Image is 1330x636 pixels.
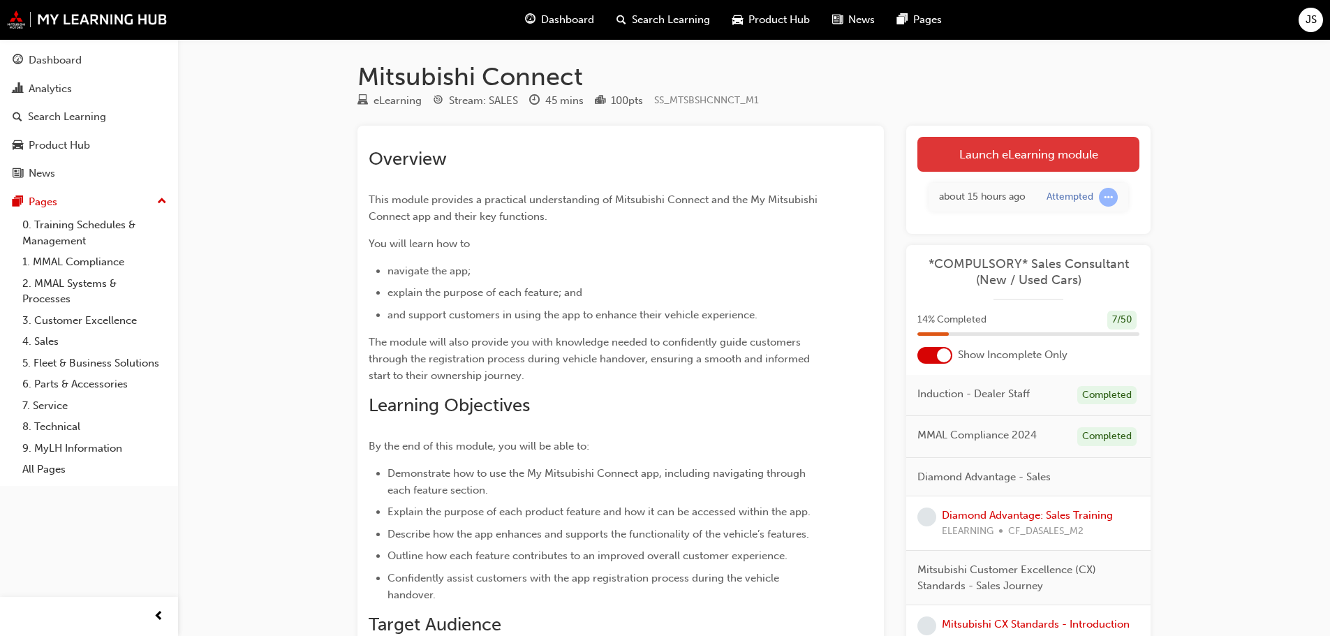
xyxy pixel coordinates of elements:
[6,161,172,186] a: News
[29,194,57,210] div: Pages
[374,93,422,109] div: eLearning
[29,52,82,68] div: Dashboard
[611,93,643,109] div: 100 pts
[154,608,164,626] span: prev-icon
[748,12,810,28] span: Product Hub
[6,45,172,189] button: DashboardAnalyticsSearch LearningProduct HubNews
[449,93,518,109] div: Stream: SALES
[17,374,172,395] a: 6. Parts & Accessories
[6,189,172,215] button: Pages
[13,196,23,209] span: pages-icon
[917,562,1128,593] span: Mitsubishi Customer Excellence (CX) Standards - Sales Journey
[917,508,936,526] span: learningRecordVerb_NONE-icon
[387,467,808,496] span: Demonstrate how to use the My Mitsubishi Connect app, including navigating through each feature s...
[387,309,758,321] span: and support customers in using the app to enhance their vehicle experience.
[1077,427,1137,446] div: Completed
[605,6,721,34] a: search-iconSearch Learning
[913,12,942,28] span: Pages
[1299,8,1323,32] button: JS
[28,109,106,125] div: Search Learning
[654,94,759,106] span: Learning resource code
[17,214,172,251] a: 0. Training Schedules & Management
[17,331,172,353] a: 4. Sales
[357,61,1151,92] h1: Mitsubishi Connect
[6,76,172,102] a: Analytics
[821,6,886,34] a: news-iconNews
[29,81,72,97] div: Analytics
[387,505,811,518] span: Explain the purpose of each product feature and how it can be accessed within the app.
[369,193,820,223] span: This module provides a practical understanding of Mitsubishi Connect and the My Mitsubishi Connec...
[13,111,22,124] span: search-icon
[17,251,172,273] a: 1. MMAL Compliance
[616,11,626,29] span: search-icon
[6,47,172,73] a: Dashboard
[17,438,172,459] a: 9. MyLH Information
[433,95,443,108] span: target-icon
[1008,524,1084,540] span: CF_DASALES_M2
[917,312,987,328] span: 14 % Completed
[958,347,1067,363] span: Show Incomplete Only
[6,104,172,130] a: Search Learning
[545,93,584,109] div: 45 mins
[942,618,1130,630] a: Mitsubishi CX Standards - Introduction
[369,336,813,382] span: The module will also provide you with knowledge needed to confidently guide customers through the...
[595,95,605,108] span: podium-icon
[13,140,23,152] span: car-icon
[917,616,936,635] span: learningRecordVerb_NONE-icon
[917,137,1139,172] a: Launch eLearning module
[1306,12,1317,28] span: JS
[369,148,447,170] span: Overview
[848,12,875,28] span: News
[387,265,471,277] span: navigate the app;
[433,92,518,110] div: Stream
[529,92,584,110] div: Duration
[387,528,809,540] span: Describe how the app enhances and supports the functionality of the vehicle’s features.
[13,54,23,67] span: guage-icon
[7,10,168,29] img: mmal
[17,395,172,417] a: 7. Service
[529,95,540,108] span: clock-icon
[917,469,1051,485] span: Diamond Advantage - Sales
[595,92,643,110] div: Points
[29,138,90,154] div: Product Hub
[1047,191,1093,204] div: Attempted
[17,459,172,480] a: All Pages
[832,11,843,29] span: news-icon
[17,273,172,310] a: 2. MMAL Systems & Processes
[157,193,167,211] span: up-icon
[1077,386,1137,405] div: Completed
[13,83,23,96] span: chart-icon
[29,165,55,182] div: News
[357,92,422,110] div: Type
[917,386,1030,402] span: Induction - Dealer Staff
[721,6,821,34] a: car-iconProduct Hub
[514,6,605,34] a: guage-iconDashboard
[541,12,594,28] span: Dashboard
[387,572,782,601] span: Confidently assist customers with the app registration process during the vehicle handover.
[357,95,368,108] span: learningResourceType_ELEARNING-icon
[525,11,535,29] span: guage-icon
[1099,188,1118,207] span: learningRecordVerb_ATTEMPT-icon
[369,237,470,250] span: You will learn how to
[387,286,582,299] span: explain the purpose of each feature; and
[6,133,172,158] a: Product Hub
[886,6,953,34] a: pages-iconPages
[369,440,589,452] span: By the end of this module, you will be able to:
[369,614,501,635] span: Target Audience
[387,549,788,562] span: Outline how each feature contributes to an improved overall customer experience.
[732,11,743,29] span: car-icon
[917,256,1139,288] a: *COMPULSORY* Sales Consultant (New / Used Cars)
[917,427,1037,443] span: MMAL Compliance 2024
[942,509,1113,522] a: Diamond Advantage: Sales Training
[632,12,710,28] span: Search Learning
[13,168,23,180] span: news-icon
[369,394,530,416] span: Learning Objectives
[17,416,172,438] a: 8. Technical
[939,189,1026,205] div: Mon Aug 18 2025 16:30:25 GMT+1000 (Australian Eastern Standard Time)
[1107,311,1137,330] div: 7 / 50
[17,353,172,374] a: 5. Fleet & Business Solutions
[17,310,172,332] a: 3. Customer Excellence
